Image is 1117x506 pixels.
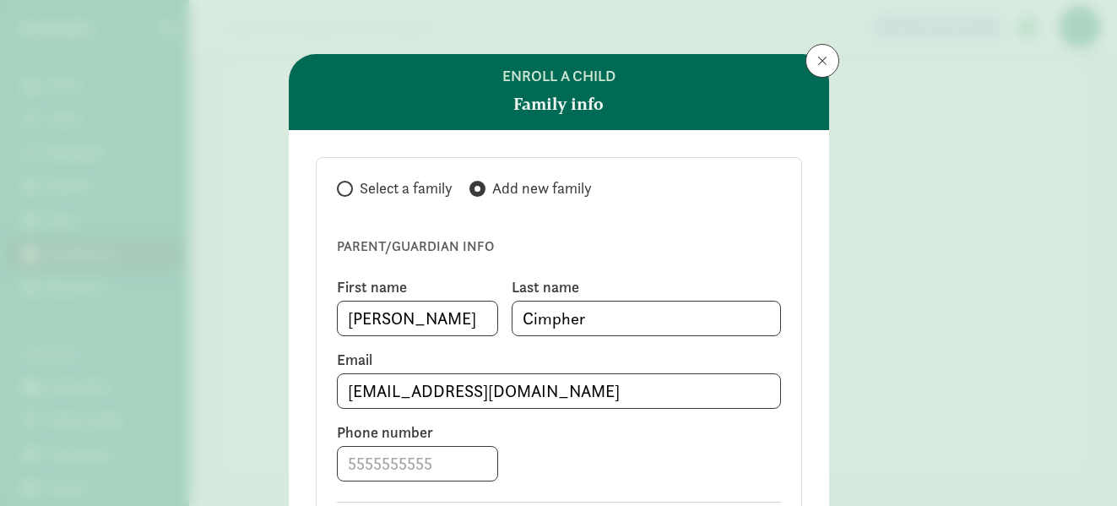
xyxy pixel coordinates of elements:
span: Add new family [492,178,592,199]
iframe: Chat Widget [1033,425,1117,506]
input: 5555555555 [338,447,497,481]
span: Select a family [360,178,453,199]
strong: Family info [513,91,604,117]
label: First name [337,277,498,297]
label: Email [337,350,781,370]
label: Phone number [337,422,498,443]
label: Last name [512,277,781,297]
div: Parent/guardian info [337,237,781,257]
h6: Enroll a child [502,68,615,84]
